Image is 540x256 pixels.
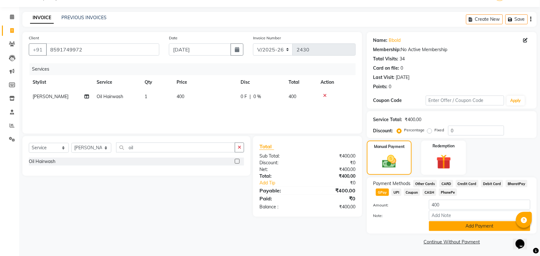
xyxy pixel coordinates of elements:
[169,35,178,41] label: Date
[255,187,308,194] div: Payable:
[255,153,308,159] div: Sub Total:
[405,116,422,123] div: ₹400.00
[389,83,392,90] div: 0
[29,35,39,41] label: Client
[61,15,107,20] a: PREVIOUS INVOICES
[173,75,237,89] th: Price
[253,35,281,41] label: Invoice Number
[116,143,235,152] input: Search or Scan
[429,221,530,231] button: Add Payment
[400,56,405,62] div: 34
[255,159,308,166] div: Discount:
[413,180,437,187] span: Other Cards
[255,173,308,180] div: Total:
[253,93,261,100] span: 0 %
[29,158,55,165] div: Oil Hairwash
[392,189,401,196] span: UPI
[289,94,296,99] span: 400
[307,166,361,173] div: ₹400.00
[373,83,388,90] div: Points:
[378,153,401,170] img: _cash.svg
[404,127,425,133] label: Percentage
[307,204,361,210] div: ₹400.00
[368,239,536,245] a: Continue Without Payment
[373,97,426,104] div: Coupon Code
[317,75,356,89] th: Action
[285,75,317,89] th: Total
[505,14,528,24] button: Save
[255,195,308,202] div: Paid:
[241,93,247,100] span: 0 F
[373,65,400,72] div: Card on file:
[141,75,173,89] th: Qty
[426,96,504,105] input: Enter Offer / Coupon Code
[374,144,405,150] label: Manual Payment
[433,143,455,149] label: Redemption
[29,75,93,89] th: Stylist
[373,46,530,53] div: No Active Membership
[237,75,285,89] th: Disc
[466,14,503,24] button: Create New
[255,166,308,173] div: Net:
[404,189,420,196] span: Coupon
[423,189,436,196] span: CASH
[255,204,308,210] div: Balance :
[369,213,424,219] label: Note:
[97,94,123,99] span: Oil Hairwash
[507,96,525,105] button: Apply
[307,187,361,194] div: ₹400.00
[29,43,47,56] button: +91
[29,63,361,75] div: Services
[33,94,68,99] span: [PERSON_NAME]
[376,189,389,196] span: GPay
[250,93,251,100] span: |
[373,46,401,53] div: Membership:
[429,200,530,210] input: Amount
[396,74,410,81] div: [DATE]
[93,75,141,89] th: Service
[259,143,274,150] span: Total
[177,94,184,99] span: 400
[513,230,534,250] iframe: chat widget
[46,43,159,56] input: Search by Name/Mobile/Email/Code
[389,37,401,44] a: Bbold
[440,180,453,187] span: CARD
[373,37,388,44] div: Name:
[255,180,316,186] a: Add Tip
[439,189,457,196] span: PhonePe
[373,74,395,81] div: Last Visit:
[307,173,361,180] div: ₹400.00
[481,180,503,187] span: Debit Card
[369,202,424,208] label: Amount:
[316,180,361,186] div: ₹0
[435,127,444,133] label: Fixed
[432,153,456,171] img: _gift.svg
[429,211,530,221] input: Add Note
[145,94,147,99] span: 1
[30,12,54,24] a: INVOICE
[307,159,361,166] div: ₹0
[506,180,528,187] span: BharatPay
[373,180,411,187] span: Payment Methods
[401,65,403,72] div: 0
[373,116,402,123] div: Service Total:
[373,56,399,62] div: Total Visits:
[456,180,479,187] span: Credit Card
[307,195,361,202] div: ₹0
[307,153,361,159] div: ₹400.00
[373,128,393,134] div: Discount:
